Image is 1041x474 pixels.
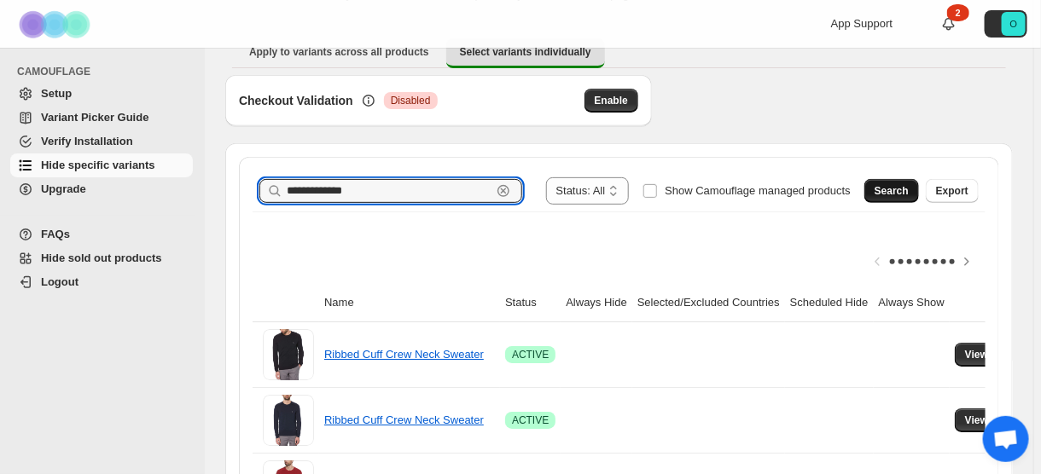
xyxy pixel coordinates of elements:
button: Enable [584,89,638,113]
a: Hide specific variants [10,153,193,177]
a: 2 [940,15,957,32]
th: Always Hide [561,284,632,322]
a: Verify Installation [10,130,193,153]
a: Ribbed Cuff Crew Neck Sweater [324,413,484,426]
button: Export [926,179,979,203]
img: Ribbed Cuff Crew Neck Sweater [263,395,314,446]
span: View variants [965,413,1031,427]
th: Always Show [874,284,950,322]
span: Hide sold out products [41,251,162,264]
span: FAQs [41,228,70,240]
h3: Checkout Validation [239,92,353,109]
span: ACTIVE [512,348,549,361]
button: Clear [495,182,512,199]
span: Setup [41,87,72,100]
a: Ribbed Cuff Crew Neck Sweater [324,348,484,361]
span: ACTIVE [512,413,549,427]
span: CAMOUFLAGE [17,65,196,78]
th: Scheduled Hide [785,284,874,322]
a: Upgrade [10,177,193,201]
a: Variant Picker Guide [10,106,193,130]
div: Open chat [983,416,1029,462]
div: 2 [947,4,969,21]
span: Export [936,184,968,198]
span: Avatar with initials O [1002,12,1026,36]
img: Camouflage [14,1,99,48]
span: Variant Picker Guide [41,111,148,124]
button: View variants [955,343,1041,367]
span: App Support [831,17,893,30]
span: Enable [595,94,628,107]
span: Verify Installation [41,135,133,147]
span: Apply to variants across all products [249,45,429,59]
th: Selected/Excluded Countries [632,284,785,322]
span: Show Camouflage managed products [665,184,851,197]
button: Scroll table right one column [955,250,979,274]
a: Setup [10,82,193,106]
a: Hide sold out products [10,246,193,270]
span: Upgrade [41,182,86,195]
span: Search [875,184,909,198]
span: Select variants individually [460,45,591,59]
button: Avatar with initials O [985,10,1027,38]
a: FAQs [10,223,193,246]
a: Logout [10,270,193,294]
span: Disabled [391,94,431,107]
span: View variants [965,348,1031,361]
button: Apply to variants across all products [236,38,443,66]
button: Select variants individually [446,38,605,68]
th: Name [319,284,500,322]
span: Hide specific variants [41,159,155,171]
button: Search [864,179,919,203]
text: O [1010,19,1018,29]
th: Status [500,284,561,322]
img: Ribbed Cuff Crew Neck Sweater [263,329,314,380]
button: View variants [955,408,1041,432]
span: Logout [41,275,79,288]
